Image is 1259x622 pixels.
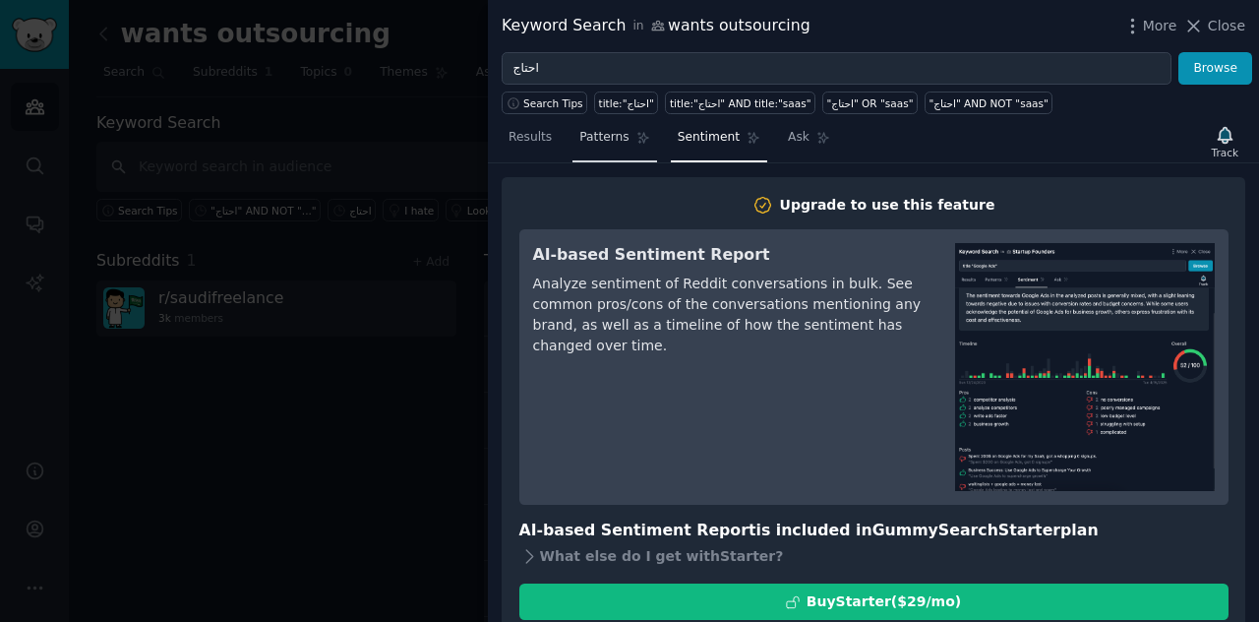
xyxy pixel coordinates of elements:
[502,122,559,162] a: Results
[1208,16,1245,36] span: Close
[519,519,1229,543] h3: AI-based Sentiment Report is included in plan
[502,14,810,38] div: Keyword Search wants outsourcing
[1178,52,1252,86] button: Browse
[533,274,928,356] div: Analyze sentiment of Reddit conversations in bulk. See common pros/cons of the conversations ment...
[671,122,767,162] a: Sentiment
[827,96,914,110] div: "احتاج" OR "saas"
[1122,16,1177,36] button: More
[955,243,1215,491] img: AI-based Sentiment Report
[807,591,961,612] div: Buy Starter ($ 29 /mo )
[925,92,1052,114] a: "احتاج" AND NOT "saas"
[523,96,583,110] span: Search Tips
[519,584,1229,620] button: BuyStarter($29/mo)
[509,129,552,147] span: Results
[678,129,740,147] span: Sentiment
[670,96,811,110] div: title:"احتاج" AND title:"saas"
[599,96,654,110] div: title:"احتاج"
[788,129,809,147] span: Ask
[502,52,1171,86] input: Try a keyword related to your business
[781,122,837,162] a: Ask
[579,129,629,147] span: Patterns
[594,92,658,114] a: title:"احتاج"
[533,243,928,268] h3: AI-based Sentiment Report
[665,92,815,114] a: title:"احتاج" AND title:"saas"
[822,92,918,114] a: "احتاج" OR "saas"
[502,92,587,114] button: Search Tips
[572,122,656,162] a: Patterns
[632,18,643,35] span: in
[519,542,1229,570] div: What else do I get with Starter ?
[1212,146,1238,159] div: Track
[1183,16,1245,36] button: Close
[1205,121,1245,162] button: Track
[872,521,1060,539] span: GummySearch Starter
[1143,16,1177,36] span: More
[780,195,995,216] div: Upgrade to use this feature
[929,96,1048,110] div: "احتاج" AND NOT "saas"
